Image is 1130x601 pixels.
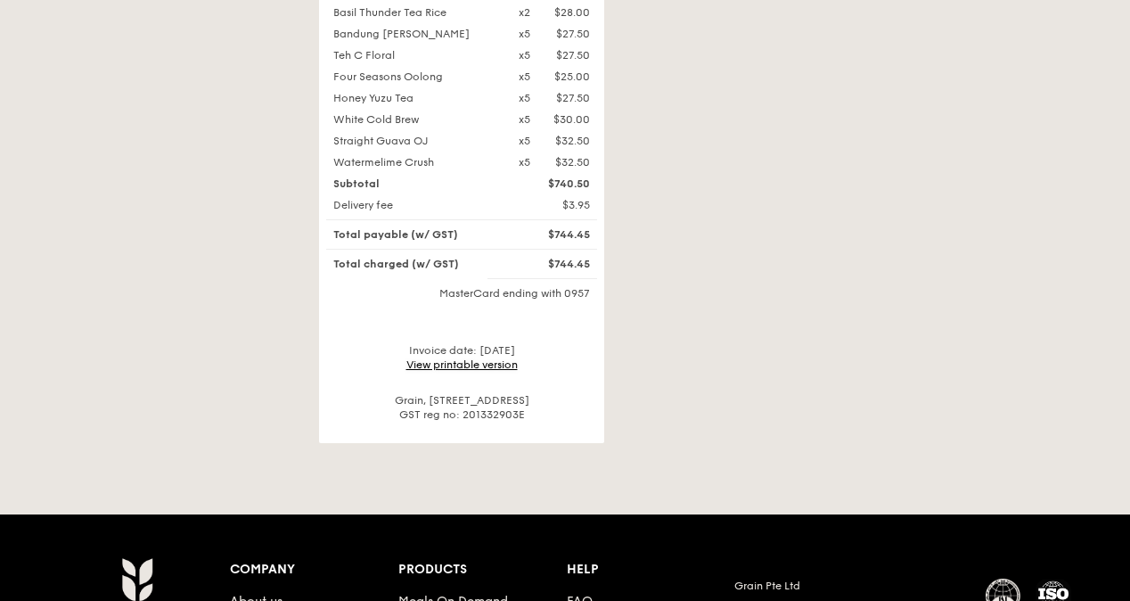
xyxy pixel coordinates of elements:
div: Grain, [STREET_ADDRESS] GST reg no: 201332903E [326,393,597,422]
div: Invoice date: [DATE] [326,343,597,372]
span: Total payable (w/ GST) [333,228,458,241]
div: Straight Guava OJ [323,134,508,148]
div: $740.50 [508,177,601,191]
div: $28.00 [554,5,590,20]
div: $27.50 [556,48,590,62]
div: x5 [519,91,530,105]
div: Basil Thunder Tea Rice [323,5,508,20]
div: Products [398,557,567,582]
div: x5 [519,112,530,127]
div: $30.00 [553,112,590,127]
div: x5 [519,134,530,148]
div: $32.50 [555,134,590,148]
div: x5 [519,70,530,84]
div: $744.45 [508,257,601,271]
div: Subtotal [323,177,508,191]
div: White Cold Brew [323,112,508,127]
div: x5 [519,155,530,169]
a: View printable version [406,358,518,371]
div: Honey Yuzu Tea [323,91,508,105]
div: Watermelime Crush [323,155,508,169]
div: $744.45 [508,227,601,242]
div: Teh C Floral [323,48,508,62]
div: Grain Pte Ltd [734,579,964,593]
div: x5 [519,27,530,41]
div: x2 [519,5,530,20]
div: $32.50 [555,155,590,169]
div: Help [567,557,735,582]
div: Delivery fee [323,198,508,212]
div: $3.95 [508,198,601,212]
div: Total charged (w/ GST) [323,257,508,271]
div: x5 [519,48,530,62]
div: $27.50 [556,91,590,105]
div: MasterCard ending with 0957 [326,286,597,300]
div: Four Seasons Oolong [323,70,508,84]
div: Company [230,557,398,582]
div: $27.50 [556,27,590,41]
div: $25.00 [554,70,590,84]
div: Bandung [PERSON_NAME] [323,27,508,41]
